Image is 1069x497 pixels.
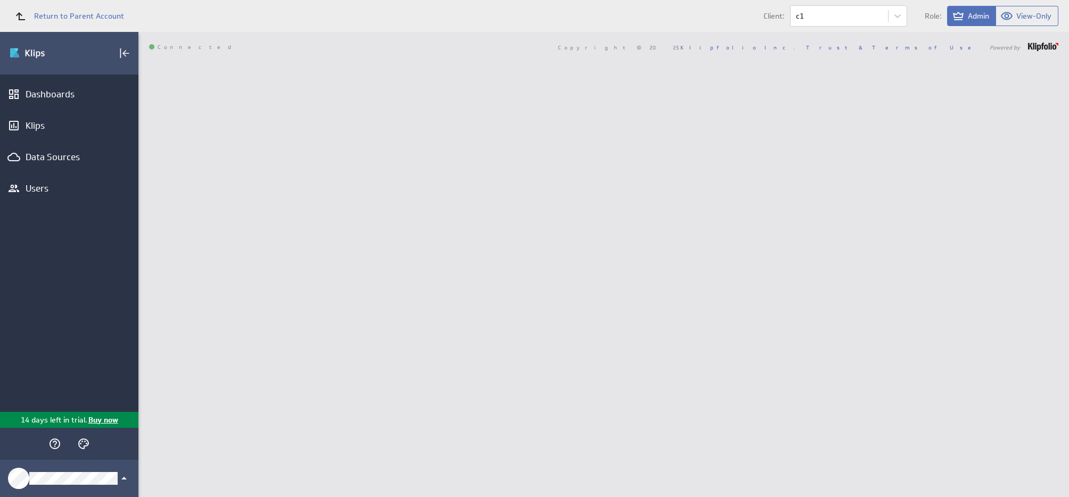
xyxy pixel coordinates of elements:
div: Help [46,435,64,453]
span: Client: [763,12,785,20]
div: Dashboards [26,88,113,100]
div: Data Sources [26,151,113,163]
div: Collapse [116,44,134,62]
button: View as View-Only [996,6,1058,26]
a: Return to Parent Account [9,4,124,28]
span: Powered by [990,45,1020,50]
span: Copyright © 2025 [558,45,795,50]
p: Buy now [87,415,118,426]
span: Return to Parent Account [34,12,124,20]
img: Klipfolio klips logo [9,45,84,62]
svg: Themes [77,437,90,450]
div: Go to Dashboards [9,45,84,62]
div: c1 [796,12,804,20]
div: Themes [75,435,93,453]
img: logo-footer.png [1028,43,1058,51]
span: Connected: ID: dpnc-26 Online: true [149,44,237,51]
button: View as Admin [947,6,996,26]
span: Role: [925,12,942,20]
a: Trust & Terms of Use [806,44,978,51]
p: 14 days left in trial. [21,415,87,426]
span: View-Only [1016,11,1051,21]
a: Klipfolio Inc. [680,44,795,51]
div: Users [26,183,113,194]
span: Admin [968,11,989,21]
div: Klips [26,120,113,131]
